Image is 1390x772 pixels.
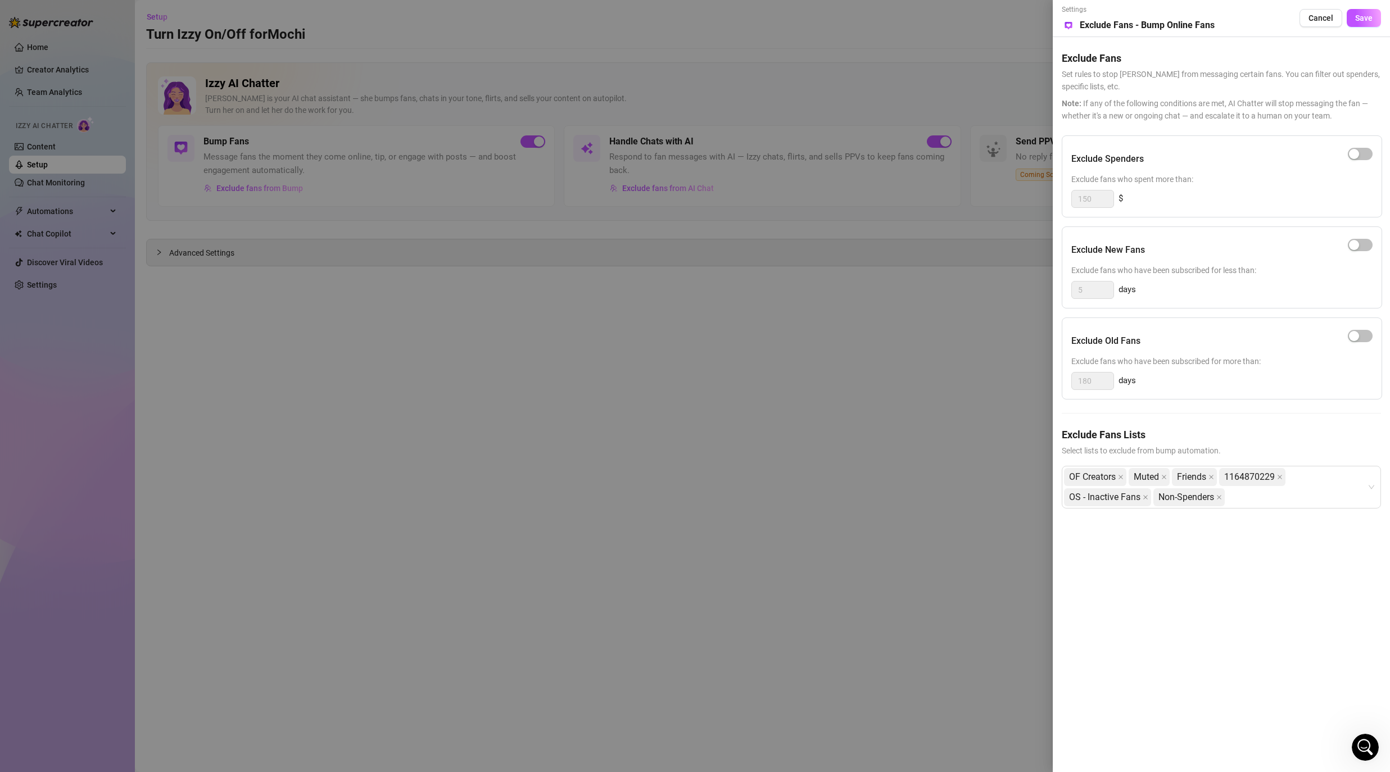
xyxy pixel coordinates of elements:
span: Exclude fans who have been subscribed for more than: [1071,355,1373,367]
iframe: Intercom live chat [1352,734,1379,761]
span: Friends [1172,468,1217,486]
span: OF Creators [1064,468,1126,486]
span: OF Creators [1069,469,1116,485]
span: close [1161,474,1167,480]
h5: Exclude Fans Lists [1062,427,1381,442]
h5: Exclude Old Fans [1071,334,1140,348]
span: OS - Inactive Fans [1064,488,1151,506]
span: Muted [1134,469,1159,485]
h5: Exclude Fans - Bump Online Fans [1080,19,1215,32]
span: 1164870229 [1224,469,1275,485]
span: days [1119,374,1136,388]
span: Muted [1129,468,1170,486]
span: Save [1355,13,1373,22]
span: Exclude fans who spent more than: [1071,173,1373,185]
button: Cancel [1300,9,1342,27]
span: close [1216,494,1222,500]
span: Cancel [1308,13,1333,22]
span: Friends [1177,469,1206,485]
button: Save [1347,9,1381,27]
span: Exclude fans who have been subscribed for less than: [1071,264,1373,276]
span: 1164870229 [1219,468,1285,486]
span: OS - Inactive Fans [1069,489,1140,506]
h5: Exclude Spenders [1071,152,1144,166]
span: close [1277,474,1283,480]
span: Select lists to exclude from bump automation. [1062,444,1381,457]
span: Non-Spenders [1153,488,1225,506]
span: close [1208,474,1214,480]
span: Non-Spenders [1158,489,1214,506]
h5: Exclude New Fans [1071,243,1145,257]
span: days [1119,283,1136,297]
span: If any of the following conditions are met, AI Chatter will stop messaging the fan — whether it's... [1062,97,1381,122]
span: close [1143,494,1148,500]
h5: Exclude Fans [1062,51,1381,66]
span: Set rules to stop [PERSON_NAME] from messaging certain fans. You can filter out spenders, specifi... [1062,68,1381,93]
span: close [1118,474,1124,480]
span: Note: [1062,99,1081,108]
span: $ [1119,192,1123,206]
span: Settings [1062,4,1215,15]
